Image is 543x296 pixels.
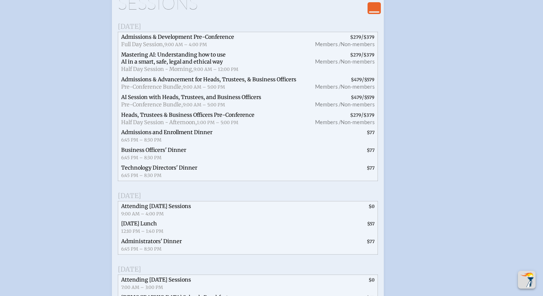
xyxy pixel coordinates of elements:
span: 9:00 AM – 4:00 PM [164,42,207,47]
span: 9:00 AM – 12:00 PM [194,67,238,72]
span: Attending [DATE] Sessions [121,203,191,210]
span: $579 [364,95,375,100]
span: Attending [DATE] Sessions [121,276,191,283]
span: 6:45 PM – 8:30 PM [121,246,161,252]
span: $57 [367,221,375,227]
span: $479 [351,77,362,82]
span: / [307,92,378,110]
span: 6:45 PM – 8:30 PM [121,137,161,143]
span: Admissions & Advancement for Heads, Trustees, & Business Officers [121,76,296,83]
span: [DATE] [118,22,141,31]
span: 9:00 AM – 5:00 PM [183,84,225,90]
span: Heads, Trustees & Business Officers Pre-Conference [121,112,255,118]
span: [DATE] [118,265,141,273]
span: $279 [350,112,361,118]
span: $479 [351,95,362,100]
span: Admissions and Enrollment Dinner [121,129,212,136]
span: $379 [363,112,375,118]
span: Non-members [341,58,375,65]
span: Non-members [341,119,375,125]
span: $77 [367,130,375,135]
span: $379 [363,34,375,40]
span: Pre-Conference Bundle, [121,84,183,90]
span: Non-members [341,101,375,108]
span: Pre-Conference Bundle, [121,101,183,108]
span: Members / [315,119,341,125]
span: 9:00 AM – 5:00 PM [183,102,225,108]
span: Administrators' Dinner [121,238,182,245]
span: $279 [350,52,361,58]
span: 12:10 PM – 1:40 PM [121,228,163,234]
img: To the top [519,272,534,287]
span: Mastering AI: Understanding how to use AI in a smart, safe, legal and ethical way [121,51,226,65]
span: / [307,75,378,92]
span: 9:00 AM – 4:00 PM [121,211,164,217]
span: 7:00 AM – 3:00 PM [121,285,163,290]
span: Members / [315,41,341,47]
span: Half Day Session - Afternoon, [121,119,197,126]
span: Technology Directors' Dinner [121,164,197,171]
span: 6:45 PM – 8:30 PM [121,155,161,160]
span: $77 [367,239,375,244]
span: / [307,110,378,128]
span: [DATE] [118,191,141,200]
span: Half Day Session - Morning, [121,66,194,72]
span: Admissions & Development Pre-Conference [121,34,234,40]
span: AI Session with Heads, Trustees, and Business Officers [121,94,261,101]
span: Members / [315,84,341,90]
button: Scroll Top [518,271,536,289]
span: Members / [315,101,341,108]
span: Members / [315,58,341,65]
span: $379 [363,52,375,58]
span: Business Officers' Dinner [121,147,186,153]
span: $77 [367,165,375,171]
span: $77 [367,147,375,153]
span: / [307,50,378,75]
span: $0 [369,204,375,209]
span: / [307,32,378,50]
span: $0 [369,277,375,283]
span: Non-members [341,41,375,47]
span: Full Day Session, [121,41,164,48]
span: $279 [350,34,361,40]
span: 6:45 PM – 8:30 PM [121,173,161,178]
span: Non-members [341,84,375,90]
span: 1:00 PM – 5:00 PM [197,120,238,125]
span: $579 [364,77,375,82]
span: [DATE] Lunch [121,220,157,227]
